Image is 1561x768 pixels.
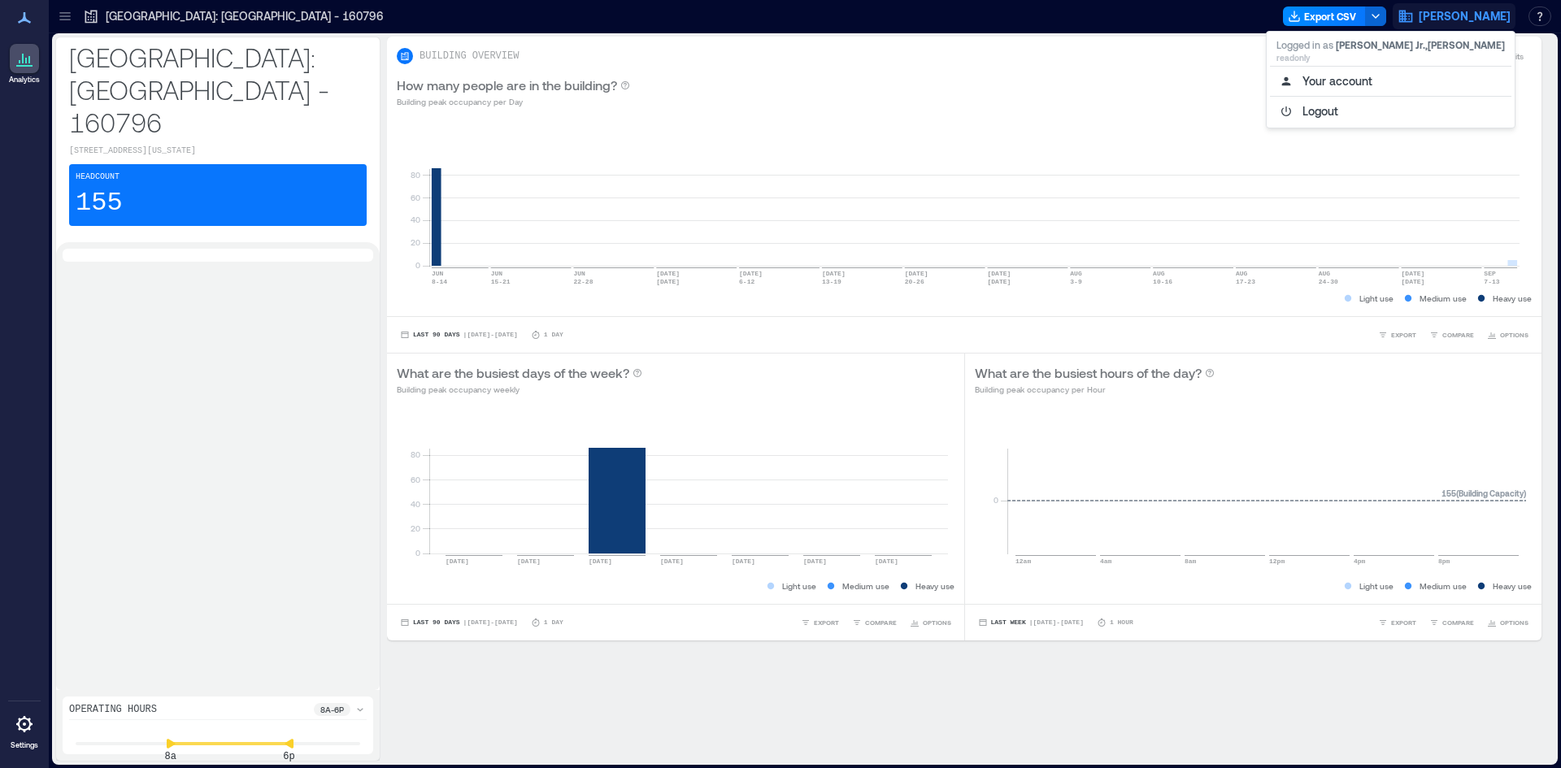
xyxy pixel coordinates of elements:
[1500,618,1528,627] span: OPTIONS
[69,41,367,138] p: [GEOGRAPHIC_DATA]: [GEOGRAPHIC_DATA] - 160796
[656,278,680,285] text: [DATE]
[411,237,420,247] tspan: 20
[660,558,684,565] text: [DATE]
[814,618,839,627] span: EXPORT
[1070,270,1082,277] text: AUG
[517,558,541,565] text: [DATE]
[923,618,951,627] span: OPTIONS
[573,278,593,285] text: 22-28
[975,383,1215,396] p: Building peak occupancy per Hour
[1375,327,1420,343] button: EXPORT
[1442,618,1474,627] span: COMPARE
[1438,558,1450,565] text: 8pm
[915,579,954,592] p: Heavy use
[987,278,1011,285] text: [DATE]
[432,270,444,277] text: JUN
[432,278,447,285] text: 8-14
[1185,558,1197,565] text: 8am
[739,270,763,277] text: [DATE]
[320,703,344,716] p: 8a - 6p
[11,740,38,750] p: Settings
[415,260,420,270] tspan: 0
[69,145,367,158] p: [STREET_ADDRESS][US_STATE]
[1319,270,1331,277] text: AUG
[1426,327,1477,343] button: COMPARE
[1375,614,1420,631] button: EXPORT
[1493,292,1532,305] p: Heavy use
[975,614,1087,631] button: Last Week |[DATE]-[DATE]
[544,618,563,627] p: 1 Day
[975,363,1202,383] p: What are the busiest hours of the day?
[1070,278,1082,285] text: 3-9
[491,270,503,277] text: JUN
[9,75,40,85] p: Analytics
[1276,38,1505,51] p: Logged in as
[822,278,841,285] text: 13-19
[1153,278,1172,285] text: 10-16
[1426,614,1477,631] button: COMPARE
[491,278,511,285] text: 15-21
[1336,39,1505,50] span: [PERSON_NAME] Jr.,[PERSON_NAME]
[1391,330,1416,340] span: EXPORT
[1391,618,1416,627] span: EXPORT
[1100,558,1112,565] text: 4am
[656,270,680,277] text: [DATE]
[1484,327,1532,343] button: OPTIONS
[1484,614,1532,631] button: OPTIONS
[415,548,420,558] tspan: 0
[76,171,120,184] p: Headcount
[420,50,519,63] p: BUILDING OVERVIEW
[865,618,897,627] span: COMPARE
[397,76,617,95] p: How many people are in the building?
[798,614,842,631] button: EXPORT
[411,449,420,459] tspan: 80
[397,614,521,631] button: Last 90 Days |[DATE]-[DATE]
[411,499,420,509] tspan: 40
[69,703,157,716] p: Operating Hours
[1493,579,1532,592] p: Heavy use
[1393,3,1515,29] button: [PERSON_NAME]
[1420,292,1467,305] p: Medium use
[76,187,123,219] p: 155
[907,614,954,631] button: OPTIONS
[842,579,889,592] p: Medium use
[397,327,521,343] button: Last 90 Days |[DATE]-[DATE]
[803,558,827,565] text: [DATE]
[397,95,630,108] p: Building peak occupancy per Day
[739,278,754,285] text: 6-12
[544,330,563,340] p: 1 Day
[1283,7,1366,26] button: Export CSV
[993,495,998,505] tspan: 0
[446,558,469,565] text: [DATE]
[1153,270,1165,277] text: AUG
[1402,270,1425,277] text: [DATE]
[905,278,924,285] text: 20-26
[1269,558,1285,565] text: 12pm
[1354,558,1366,565] text: 4pm
[1402,278,1425,285] text: [DATE]
[1236,270,1248,277] text: AUG
[822,270,846,277] text: [DATE]
[875,558,898,565] text: [DATE]
[782,579,816,592] p: Light use
[4,39,45,89] a: Analytics
[1484,270,1496,277] text: SEP
[411,215,420,224] tspan: 40
[1359,292,1394,305] p: Light use
[1500,330,1528,340] span: OPTIONS
[1419,8,1511,24] span: [PERSON_NAME]
[1420,579,1467,592] p: Medium use
[397,363,629,383] p: What are the busiest days of the week?
[987,270,1011,277] text: [DATE]
[397,383,642,396] p: Building peak occupancy weekly
[411,170,420,180] tspan: 80
[1110,618,1133,627] p: 1 Hour
[411,475,420,484] tspan: 60
[1015,558,1031,565] text: 12am
[732,558,755,565] text: [DATE]
[905,270,928,277] text: [DATE]
[573,270,585,277] text: JUN
[411,193,420,202] tspan: 60
[106,8,384,24] p: [GEOGRAPHIC_DATA]: [GEOGRAPHIC_DATA] - 160796
[1236,278,1255,285] text: 17-23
